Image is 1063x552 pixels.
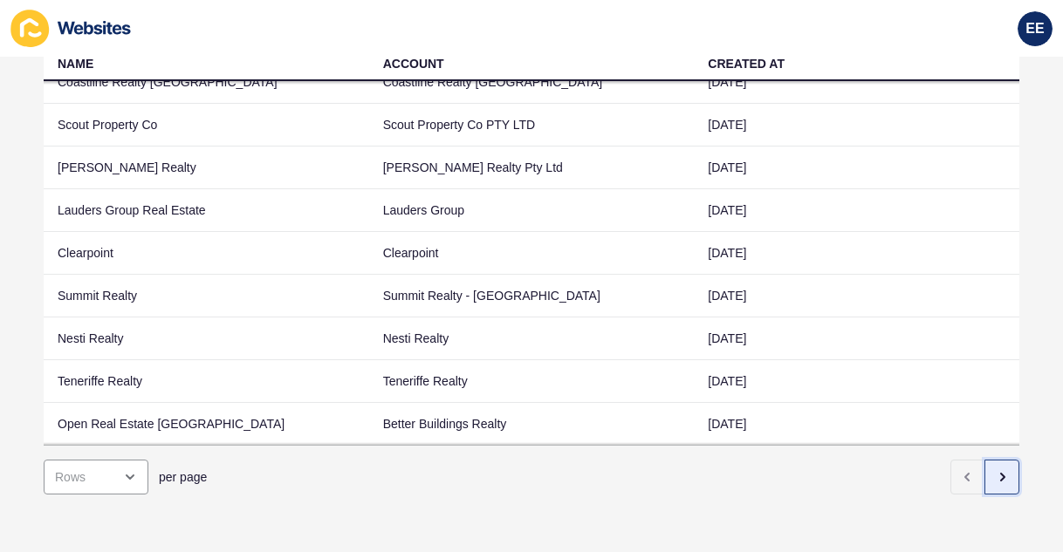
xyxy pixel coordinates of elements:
[369,61,695,104] td: Coastline Realty [GEOGRAPHIC_DATA]
[694,403,1019,446] td: [DATE]
[58,55,93,72] div: NAME
[369,360,695,403] td: Teneriffe Realty
[383,55,444,72] div: ACCOUNT
[369,232,695,275] td: Clearpoint
[44,189,369,232] td: Lauders Group Real Estate
[694,147,1019,189] td: [DATE]
[694,61,1019,104] td: [DATE]
[694,189,1019,232] td: [DATE]
[44,317,369,360] td: Nesti Realty
[369,317,695,360] td: Nesti Realty
[44,360,369,403] td: Teneriffe Realty
[44,460,148,494] div: open menu
[694,275,1019,317] td: [DATE]
[369,104,695,147] td: Scout Property Co PTY LTD
[369,275,695,317] td: Summit Realty - [GEOGRAPHIC_DATA]
[44,275,369,317] td: Summit Realty
[44,232,369,275] td: Clearpoint
[694,317,1019,360] td: [DATE]
[1025,20,1044,37] span: EE
[369,147,695,189] td: [PERSON_NAME] Realty Pty Ltd
[708,55,785,72] div: CREATED AT
[44,147,369,189] td: [PERSON_NAME] Realty
[694,232,1019,275] td: [DATE]
[44,403,369,446] td: Open Real Estate [GEOGRAPHIC_DATA]
[369,403,695,446] td: Better Buildings Realty
[44,61,369,104] td: Coastline Realty [GEOGRAPHIC_DATA]
[159,468,207,486] span: per page
[694,104,1019,147] td: [DATE]
[694,360,1019,403] td: [DATE]
[369,189,695,232] td: Lauders Group
[44,104,369,147] td: Scout Property Co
